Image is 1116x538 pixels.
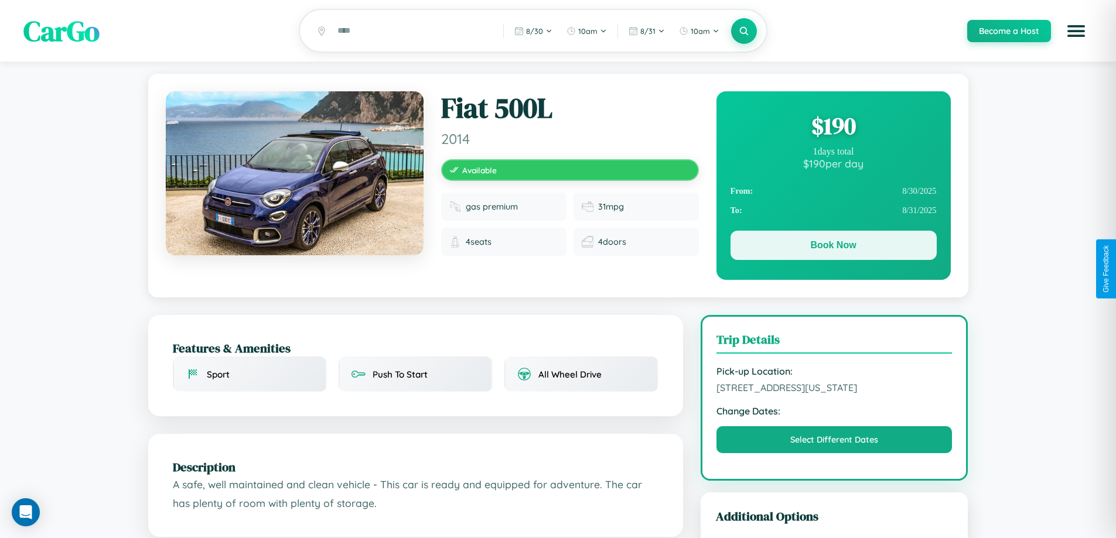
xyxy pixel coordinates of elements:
span: Push To Start [373,369,428,380]
div: 1 days total [731,146,937,157]
img: Doors [582,236,593,248]
span: 31 mpg [598,201,624,212]
div: Give Feedback [1102,245,1110,293]
button: Open menu [1060,15,1093,47]
span: 4 seats [466,237,492,247]
p: A safe, well maintained and clean vehicle - This car is ready and equipped for adventure. The car... [173,475,658,512]
span: Sport [207,369,230,380]
span: 4 doors [598,237,626,247]
span: Available [462,165,497,175]
span: 10am [691,26,710,36]
span: 8 / 30 [526,26,543,36]
span: CarGo [23,12,100,50]
strong: Pick-up Location: [716,365,953,377]
span: [STREET_ADDRESS][US_STATE] [716,382,953,393]
h3: Additional Options [716,508,953,525]
h2: Features & Amenities [173,340,658,357]
button: 10am [561,22,613,40]
span: 2014 [441,130,699,148]
button: Select Different Dates [716,426,953,453]
span: 8 / 31 [640,26,656,36]
div: $ 190 per day [731,157,937,170]
button: Book Now [731,231,937,260]
img: Fuel efficiency [582,201,593,213]
h1: Fiat 500L [441,91,699,125]
div: Open Intercom Messenger [12,498,40,526]
h2: Description [173,458,658,475]
h3: Trip Details [716,331,953,354]
button: 10am [673,22,725,40]
img: Fuel type [449,201,461,213]
span: All Wheel Drive [538,369,602,380]
div: 8 / 30 / 2025 [731,181,937,201]
strong: Change Dates: [716,405,953,417]
img: Seats [449,236,461,248]
span: 10am [578,26,598,36]
span: gas premium [466,201,518,212]
strong: From: [731,186,753,196]
button: 8/31 [623,22,671,40]
div: $ 190 [731,110,937,142]
div: 8 / 31 / 2025 [731,201,937,220]
button: Become a Host [967,20,1051,42]
button: 8/30 [508,22,558,40]
img: Fiat 500L 2014 [166,91,424,255]
strong: To: [731,205,742,215]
